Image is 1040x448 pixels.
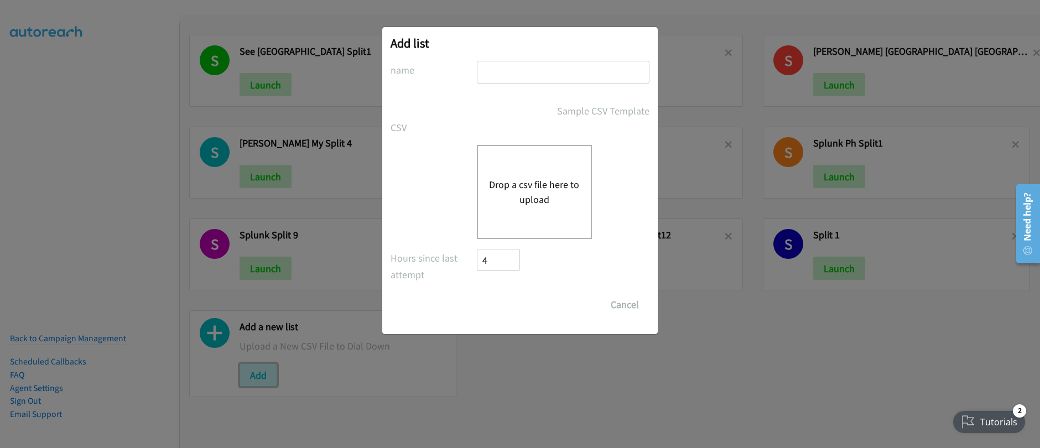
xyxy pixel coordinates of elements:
[391,35,429,51] font: Add list
[391,121,407,134] font: CSV
[947,400,1032,440] iframe: Checklist
[1008,180,1040,268] iframe: Resource Center
[600,292,649,316] button: Cancel
[611,298,639,310] font: Cancel
[391,64,414,76] font: name
[557,103,649,118] a: Sample CSV Template
[557,105,649,117] font: Sample CSV Template
[489,178,579,206] font: Drop a csv file here to upload
[489,177,580,207] button: Drop a csv file here to upload
[391,252,457,281] font: Hours since last attempt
